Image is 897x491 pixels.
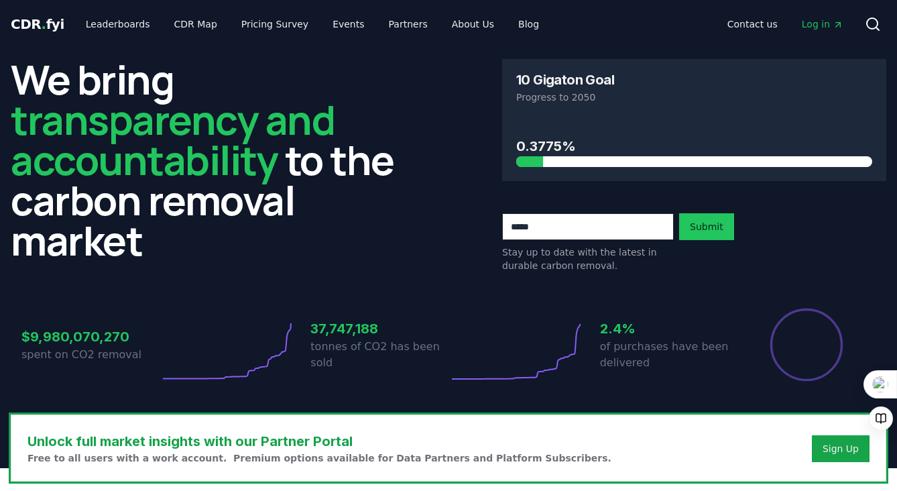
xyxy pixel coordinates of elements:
[378,12,438,36] a: Partners
[802,17,843,31] span: Log in
[21,347,160,363] p: spent on CO2 removal
[310,319,449,339] h3: 37,747,188
[322,12,375,36] a: Events
[27,451,611,465] p: Free to all users with a work account. Premium options available for Data Partners and Platform S...
[717,12,854,36] nav: Main
[11,15,64,34] a: CDR.fyi
[441,12,505,36] a: About Us
[600,319,738,339] h3: 2.4%
[42,16,46,32] span: .
[502,245,674,272] p: Stay up to date with the latest in durable carbon removal.
[516,73,614,87] h3: 10 Gigaton Goal
[769,307,844,382] div: Percentage of sales delivered
[600,339,738,371] p: of purchases have been delivered
[27,431,611,451] h3: Unlock full market insights with our Partner Portal
[11,92,335,187] span: transparency and accountability
[791,12,854,36] a: Log in
[11,59,395,260] h2: We bring to the carbon removal market
[516,136,872,156] h3: 0.3775%
[164,12,228,36] a: CDR Map
[823,442,859,455] a: Sign Up
[679,213,734,240] button: Submit
[507,12,550,36] a: Blog
[21,327,160,347] h3: $9,980,070,270
[516,91,872,104] p: Progress to 2050
[75,12,161,36] a: Leaderboards
[11,16,64,32] span: CDR fyi
[717,12,788,36] a: Contact us
[231,12,319,36] a: Pricing Survey
[812,435,870,462] button: Sign Up
[310,339,449,371] p: tonnes of CO2 has been sold
[75,12,550,36] nav: Main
